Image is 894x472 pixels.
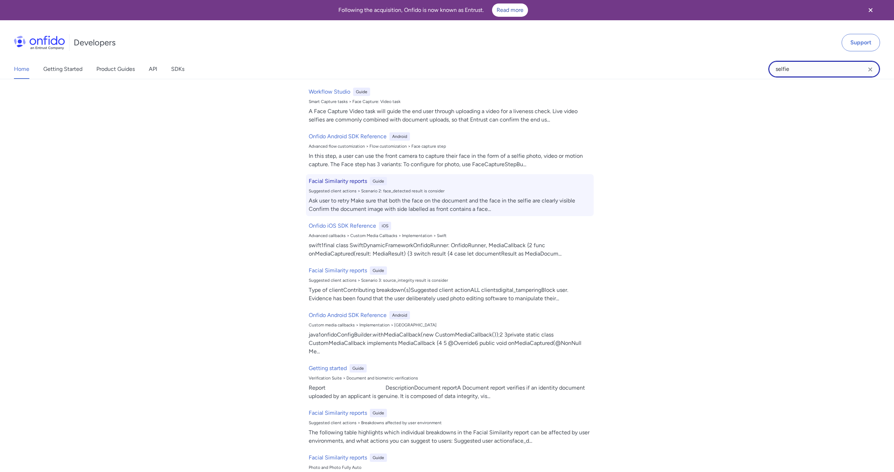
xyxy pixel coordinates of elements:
[370,453,387,462] div: Guide
[74,37,116,48] h1: Developers
[306,85,594,127] a: Workflow StudioGuideSmart Capture tasks > Face Capture: Video taskA Face Capture Video task will ...
[309,465,591,470] div: Photo and Photo Fully Auto
[309,322,591,328] div: Custom media callbacks > Implementation > [GEOGRAPHIC_DATA]
[306,264,594,305] a: Facial Similarity reportsGuideSuggested client actions > Scenario 3: source_integrity result is c...
[309,331,591,356] div: java1onfidoConfigBuilder.withMediaCallback(new CustomMediaCallback());2 3private static class Cus...
[309,384,591,400] div: Report DescriptionDocument reportA Document report verifies if an identity document uploaded by a...
[309,453,367,462] h6: Facial Similarity reports
[492,3,528,17] a: Read more
[370,177,387,185] div: Guide
[309,233,591,238] div: Advanced callbacks > Custom Media Callbacks > Implementation > Swift
[306,406,594,448] a: Facial Similarity reportsGuideSuggested client actions > Breakdowns affected by user environmentT...
[309,188,591,194] div: Suggested client actions > Scenario 2: face_detected result is consider
[309,107,591,124] div: A Face Capture Video task will guide the end user through uploading a video for a liveness check....
[309,286,591,303] div: Type of clientContributing breakdown(s)Suggested client actionALL clientsdigital_tamperingBlock u...
[309,143,591,149] div: Advanced flow customization > Flow customization > Face capture step
[14,59,29,79] a: Home
[309,177,367,185] h6: Facial Similarity reports
[309,375,591,381] div: Verification Suite > Document and biometric verifications
[43,59,82,79] a: Getting Started
[309,197,591,213] div: Ask user to retry Make sure that both the face on the document and the face in the selfie are cle...
[353,88,370,96] div: Guide
[171,59,184,79] a: SDKs
[858,1,884,19] button: Close banner
[309,222,376,230] h6: Onfido iOS SDK Reference
[309,99,591,104] div: Smart Capture tasks > Face Capture: Video task
[309,409,367,417] h6: Facial Similarity reports
[309,152,591,169] div: In this step, a user can use the front camera to capture their face in the form of a selfie photo...
[8,3,858,17] div: Following the acquisition, Onfido is now known as Entrust.
[96,59,135,79] a: Product Guides
[309,278,591,283] div: Suggested client actions > Scenario 3: source_integrity result is consider
[768,61,880,78] input: Onfido search input field
[306,174,594,216] a: Facial Similarity reportsGuideSuggested client actions > Scenario 2: face_detected result is cons...
[389,311,410,319] div: Android
[389,132,410,141] div: Android
[309,428,591,445] div: The following table highlights which individual breakdowns in the Facial Similarity report can be...
[370,409,387,417] div: Guide
[149,59,157,79] a: API
[306,361,594,403] a: Getting startedGuideVerification Suite > Document and biometric verificationsReport DescriptionDo...
[306,219,594,261] a: Onfido iOS SDK ReferenceiOSAdvanced callbacks > Custom Media Callbacks > Implementation > Swiftsw...
[309,88,350,96] h6: Workflow Studio
[309,266,367,275] h6: Facial Similarity reports
[370,266,387,275] div: Guide
[350,364,367,373] div: Guide
[309,420,591,426] div: Suggested client actions > Breakdowns affected by user environment
[309,364,347,373] h6: Getting started
[866,65,874,74] svg: Clear search field button
[866,6,875,14] svg: Close banner
[309,241,591,258] div: swift1final class SwiftDynamicFrameworkOnfidoRunner: OnfidoRunner, MediaCallback {2 func onMediaC...
[309,311,387,319] h6: Onfido Android SDK Reference
[306,130,594,171] a: Onfido Android SDK ReferenceAndroidAdvanced flow customization > Flow customization > Face captur...
[309,132,387,141] h6: Onfido Android SDK Reference
[306,308,594,359] a: Onfido Android SDK ReferenceAndroidCustom media callbacks > Implementation > [GEOGRAPHIC_DATA]jav...
[842,34,880,51] a: Support
[14,36,65,50] img: Onfido Logo
[379,222,391,230] div: iOS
